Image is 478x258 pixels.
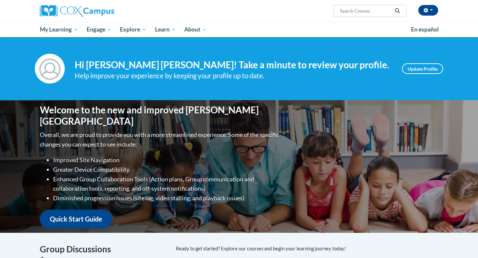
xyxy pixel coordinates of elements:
[40,243,166,256] h4: Group Discussions
[40,5,166,17] a: Cox Campus
[53,174,280,194] li: Enhanced Group Collaboration Tools (Action plans, Group communication and collaboration tools, re...
[392,7,402,15] button: Search
[40,104,280,127] h1: Welcome to the new and improved [PERSON_NAME][GEOGRAPHIC_DATA]
[151,22,180,37] a: Learn
[180,22,211,37] a: About
[120,26,146,33] span: Explore
[184,26,207,33] span: About
[75,59,392,71] h4: Hi [PERSON_NAME] [PERSON_NAME]! Take a minute to review your profile.
[40,130,280,149] p: Overall, we are proud to provide you with a more streamlined experience. Some of the specific cha...
[116,22,151,37] a: Explore
[411,26,439,33] span: En español
[339,7,392,15] input: Search Courses
[53,155,280,165] li: Improved Site Navigation
[155,26,176,33] span: Learn
[75,70,392,81] div: Help improve your experience by keeping your profile up to date.
[40,5,114,17] img: Cox Campus
[30,22,448,37] div: Main menu
[82,22,116,37] a: Engage
[418,5,438,16] button: Account Settings
[407,23,443,36] a: En español
[35,54,65,84] img: Profile Image
[402,63,443,74] a: Update Profile
[40,210,112,228] a: Quick Start Guide
[53,193,280,203] li: Diminished progression issues (site lag, video stalling, and playback issues)
[53,165,280,174] li: Greater Device Compatibility
[36,22,82,37] a: My Learning
[40,26,78,33] span: My Learning
[87,26,112,33] span: Engage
